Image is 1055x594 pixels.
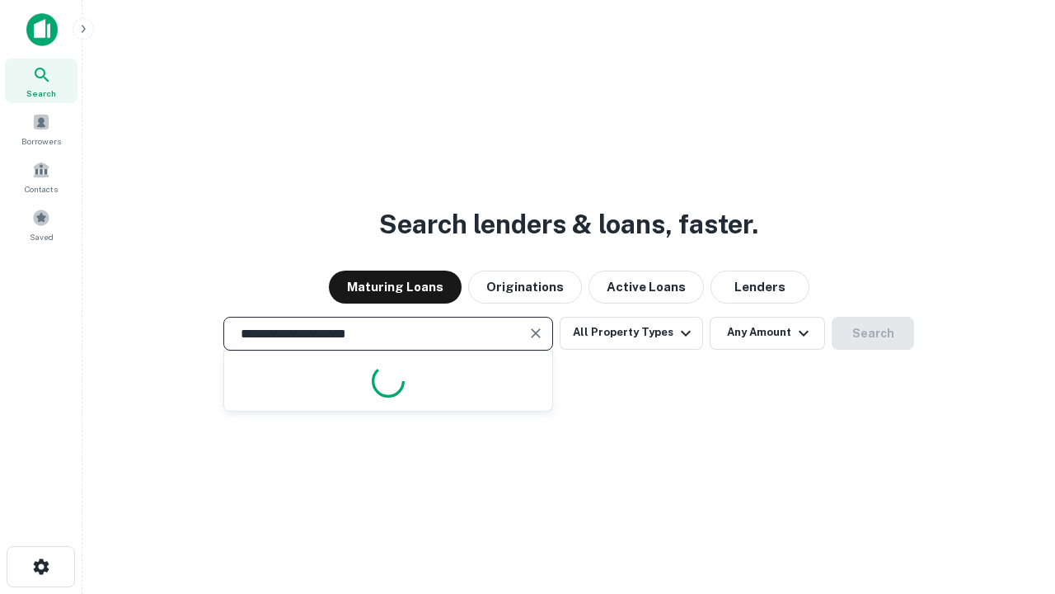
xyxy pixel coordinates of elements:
[379,205,758,244] h3: Search lenders & loans, faster.
[560,317,703,350] button: All Property Types
[710,271,809,304] button: Lenders
[5,106,77,151] a: Borrowers
[468,271,582,304] button: Originations
[26,13,58,46] img: capitalize-icon.png
[26,87,56,100] span: Search
[524,322,547,345] button: Clear
[5,59,77,103] a: Search
[5,202,77,247] a: Saved
[21,134,61,148] span: Borrowers
[973,462,1055,541] iframe: Chat Widget
[710,317,825,350] button: Any Amount
[25,182,58,196] span: Contacts
[588,271,704,304] button: Active Loans
[5,154,77,199] a: Contacts
[329,271,462,304] button: Maturing Loans
[30,230,54,243] span: Saved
